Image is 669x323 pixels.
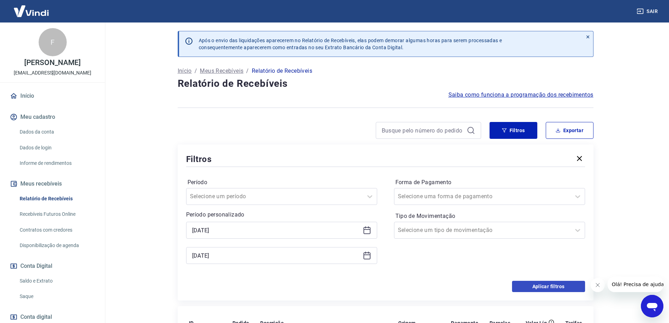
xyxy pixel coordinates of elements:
[8,0,54,22] img: Vindi
[490,122,537,139] button: Filtros
[20,312,52,322] span: Conta digital
[17,207,97,221] a: Recebíveis Futuros Online
[395,178,584,187] label: Forma de Pagamento
[195,67,197,75] p: /
[17,274,97,288] a: Saldo e Extrato
[14,69,91,77] p: [EMAIL_ADDRESS][DOMAIN_NAME]
[591,278,605,292] iframe: Fechar mensagem
[192,225,360,235] input: Data inicial
[17,125,97,139] a: Dados da conta
[512,281,585,292] button: Aplicar filtros
[17,223,97,237] a: Contratos com credores
[8,88,97,104] a: Início
[448,91,593,99] a: Saiba como funciona a programação dos recebimentos
[17,156,97,170] a: Informe de rendimentos
[4,5,59,11] span: Olá! Precisa de ajuda?
[186,211,377,219] p: Período personalizado
[382,125,464,136] input: Busque pelo número do pedido
[186,154,212,165] h5: Filtros
[608,277,663,292] iframe: Mensagem da empresa
[546,122,593,139] button: Exportar
[192,250,360,261] input: Data final
[8,109,97,125] button: Meu cadastro
[8,176,97,192] button: Meus recebíveis
[17,141,97,155] a: Dados de login
[39,28,67,56] div: F
[246,67,249,75] p: /
[17,238,97,253] a: Disponibilização de agenda
[178,67,192,75] a: Início
[178,77,593,91] h4: Relatório de Recebíveis
[188,178,376,187] label: Período
[8,258,97,274] button: Conta Digital
[200,67,243,75] a: Meus Recebíveis
[17,192,97,206] a: Relatório de Recebíveis
[641,295,663,317] iframe: Botão para abrir a janela de mensagens
[17,289,97,304] a: Saque
[395,212,584,220] label: Tipo de Movimentação
[635,5,661,18] button: Sair
[24,59,80,66] p: [PERSON_NAME]
[199,37,502,51] p: Após o envio das liquidações aparecerem no Relatório de Recebíveis, elas podem demorar algumas ho...
[252,67,312,75] p: Relatório de Recebíveis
